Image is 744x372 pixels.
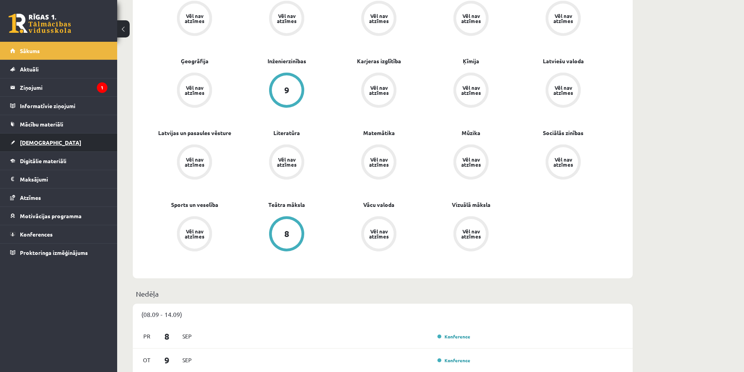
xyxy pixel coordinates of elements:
[171,201,218,209] a: Sports un veselība
[20,212,82,219] span: Motivācijas programma
[10,170,107,188] a: Maksājumi
[425,216,517,253] a: Vēl nav atzīmes
[155,354,179,367] span: 9
[517,144,609,181] a: Vēl nav atzīmes
[133,304,633,325] div: (08.09 - 14.09)
[276,157,298,167] div: Vēl nav atzīmes
[148,216,241,253] a: Vēl nav atzīmes
[158,129,231,137] a: Latvijas un pasaules vēsture
[463,57,479,65] a: Ķīmija
[20,47,40,54] span: Sākums
[155,330,179,343] span: 8
[452,201,491,209] a: Vizuālā māksla
[363,129,395,137] a: Matemātika
[460,85,482,95] div: Vēl nav atzīmes
[10,189,107,206] a: Atzīmes
[20,194,41,201] span: Atzīmes
[20,121,63,128] span: Mācību materiāli
[148,73,241,109] a: Vēl nav atzīmes
[284,86,289,94] div: 9
[136,288,630,299] p: Nedēļa
[10,152,107,170] a: Digitālie materiāli
[20,157,66,164] span: Digitālie materiāli
[363,201,394,209] a: Vācu valoda
[273,129,300,137] a: Literatūra
[181,57,209,65] a: Ģeogrāfija
[425,144,517,181] a: Vēl nav atzīmes
[10,115,107,133] a: Mācību materiāli
[268,201,305,209] a: Teātra māksla
[368,85,390,95] div: Vēl nav atzīmes
[437,333,470,340] a: Konference
[20,139,81,146] span: [DEMOGRAPHIC_DATA]
[97,82,107,93] i: 1
[333,1,425,37] a: Vēl nav atzīmes
[184,157,205,167] div: Vēl nav atzīmes
[368,13,390,23] div: Vēl nav atzīmes
[10,60,107,78] a: Aktuāli
[333,144,425,181] a: Vēl nav atzīmes
[241,73,333,109] a: 9
[437,357,470,363] a: Konference
[10,207,107,225] a: Motivācijas programma
[10,225,107,243] a: Konferences
[20,78,107,96] legend: Ziņojumi
[10,244,107,262] a: Proktoringa izmēģinājums
[333,73,425,109] a: Vēl nav atzīmes
[368,157,390,167] div: Vēl nav atzīmes
[10,97,107,115] a: Informatīvie ziņojumi
[20,249,88,256] span: Proktoringa izmēģinājums
[148,144,241,181] a: Vēl nav atzīmes
[179,354,195,366] span: Sep
[10,42,107,60] a: Sākums
[20,97,107,115] legend: Informatīvie ziņojumi
[517,1,609,37] a: Vēl nav atzīmes
[241,144,333,181] a: Vēl nav atzīmes
[148,1,241,37] a: Vēl nav atzīmes
[543,129,583,137] a: Sociālās zinības
[10,133,107,151] a: [DEMOGRAPHIC_DATA]
[241,1,333,37] a: Vēl nav atzīmes
[517,73,609,109] a: Vēl nav atzīmes
[20,231,53,238] span: Konferences
[179,330,195,342] span: Sep
[20,170,107,188] legend: Maksājumi
[460,157,482,167] div: Vēl nav atzīmes
[425,73,517,109] a: Vēl nav atzīmes
[425,1,517,37] a: Vēl nav atzīmes
[9,14,71,33] a: Rīgas 1. Tālmācības vidusskola
[333,216,425,253] a: Vēl nav atzīmes
[552,157,574,167] div: Vēl nav atzīmes
[357,57,401,65] a: Karjeras izglītība
[139,330,155,342] span: Pr
[552,13,574,23] div: Vēl nav atzīmes
[462,129,480,137] a: Mūzika
[543,57,584,65] a: Latviešu valoda
[241,216,333,253] a: 8
[184,85,205,95] div: Vēl nav atzīmes
[184,229,205,239] div: Vēl nav atzīmes
[460,13,482,23] div: Vēl nav atzīmes
[552,85,574,95] div: Vēl nav atzīmes
[276,13,298,23] div: Vēl nav atzīmes
[139,354,155,366] span: Ot
[10,78,107,96] a: Ziņojumi1
[368,229,390,239] div: Vēl nav atzīmes
[284,230,289,238] div: 8
[268,57,306,65] a: Inženierzinības
[20,66,39,73] span: Aktuāli
[184,13,205,23] div: Vēl nav atzīmes
[460,229,482,239] div: Vēl nav atzīmes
